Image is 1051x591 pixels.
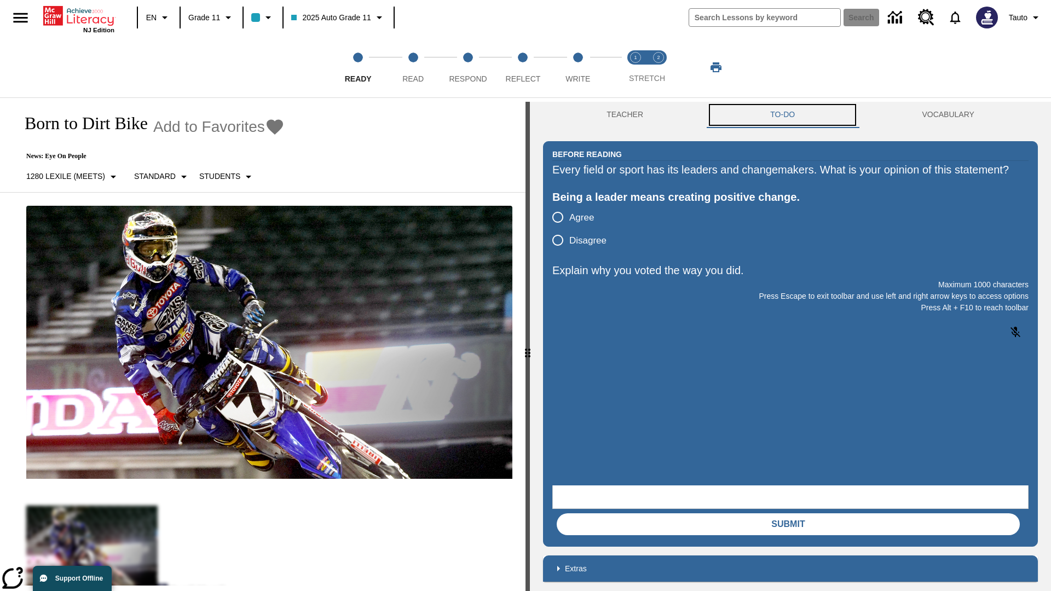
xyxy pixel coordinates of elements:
[543,102,707,128] button: Teacher
[188,12,220,24] span: Grade 11
[13,113,148,134] h1: Born to Dirt Bike
[13,152,285,160] p: News: Eye On People
[552,302,1029,314] p: Press Alt + F10 to reach toolbar
[134,171,176,182] p: Standard
[634,55,637,60] text: 1
[565,74,590,83] span: Write
[381,37,444,97] button: Read step 2 of 5
[565,563,587,575] p: Extras
[911,3,941,32] a: Resource Center, Will open in new tab
[491,37,555,97] button: Reflect step 4 of 5
[643,37,674,97] button: Stretch Respond step 2 of 2
[33,566,112,591] button: Support Offline
[552,279,1029,291] p: Maximum 1000 characters
[130,167,195,187] button: Scaffolds, Standard
[195,167,259,187] button: Select Student
[153,118,265,136] span: Add to Favorites
[83,27,114,33] span: NJ Edition
[4,9,160,19] body: Explain why you voted the way you did. Maximum 1000 characters Press Alt + F10 to reach toolbar P...
[153,117,285,136] button: Add to Favorites - Born to Dirt Bike
[552,262,1029,279] p: Explain why you voted the way you did.
[689,9,840,26] input: search field
[552,188,1029,206] div: Being a leader means creating positive change.
[22,167,124,187] button: Select Lexile, 1280 Lexile (Meets)
[402,74,424,83] span: Read
[26,206,512,479] img: Motocross racer James Stewart flies through the air on his dirt bike.
[620,37,651,97] button: Stretch Read step 1 of 2
[569,234,607,248] span: Disagree
[436,37,500,97] button: Respond step 3 of 5
[146,12,157,24] span: EN
[4,2,37,34] button: Open side menu
[199,171,240,182] p: Students
[184,8,239,27] button: Grade: Grade 11, Select a grade
[881,3,911,33] a: Data Center
[941,3,969,32] a: Notifications
[858,102,1038,128] button: VOCABULARY
[552,161,1029,178] div: Every field or sport has its leaders and changemakers. What is your opinion of this statement?
[287,8,390,27] button: Class: 2025 Auto Grade 11, Select your class
[657,55,660,60] text: 2
[1004,8,1047,27] button: Profile/Settings
[141,8,176,27] button: Language: EN, Select a language
[552,148,622,160] h2: Before Reading
[629,74,665,83] span: STRETCH
[1002,319,1029,345] button: Click to activate and allow voice recognition
[449,74,487,83] span: Respond
[707,102,858,128] button: TO-DO
[557,513,1020,535] button: Submit
[976,7,998,28] img: Avatar
[543,555,1038,582] div: Extras
[345,74,372,83] span: Ready
[698,57,734,77] button: Print
[506,74,541,83] span: Reflect
[552,206,615,252] div: poll
[969,3,1004,32] button: Select a new avatar
[569,211,594,225] span: Agree
[552,291,1029,302] p: Press Escape to exit toolbar and use left and right arrow keys to access options
[43,4,114,33] div: Home
[55,575,103,582] span: Support Offline
[525,102,530,591] div: Press Enter or Spacebar and then press right and left arrow keys to move the slider
[26,171,105,182] p: 1280 Lexile (Meets)
[247,8,279,27] button: Class color is light blue. Change class color
[1009,12,1027,24] span: Tauto
[530,102,1051,591] div: activity
[543,102,1038,128] div: Instructional Panel Tabs
[291,12,371,24] span: 2025 Auto Grade 11
[546,37,610,97] button: Write step 5 of 5
[326,37,390,97] button: Ready step 1 of 5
